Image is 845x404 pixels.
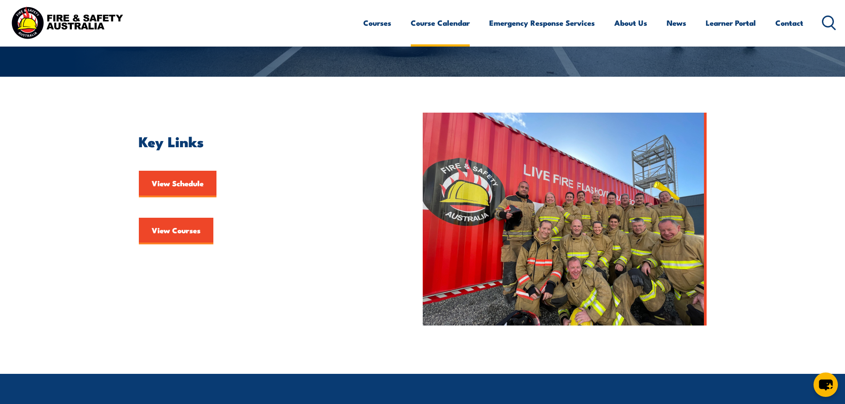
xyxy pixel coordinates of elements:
button: chat-button [814,373,838,397]
a: News [667,11,686,35]
a: Course Calendar [411,11,470,35]
h2: Key Links [139,135,382,147]
a: View Schedule [139,171,216,197]
img: FSA People – Team photo aug 2023 [423,113,707,326]
a: Emergency Response Services [489,11,595,35]
a: Contact [775,11,803,35]
a: About Us [614,11,647,35]
a: Courses [363,11,391,35]
a: View Courses [139,218,213,244]
a: Learner Portal [706,11,756,35]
